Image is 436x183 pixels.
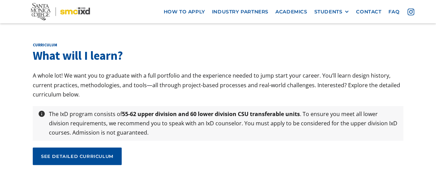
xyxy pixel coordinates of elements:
[31,3,90,21] img: Santa Monica College - SMC IxD logo
[41,153,113,159] div: see detailed curriculum
[385,5,403,18] a: faq
[160,5,208,18] a: how to apply
[122,110,300,118] strong: 55-62 upper division and 60 lower division CSU transferable units
[45,110,402,138] p: The IxD program consists of . To ensure you meet all lower division requirements, we recommend yo...
[314,9,349,14] div: STUDENTS
[33,42,403,48] h2: curriculum
[33,71,403,99] p: A whole lot! We want you to graduate with a full portfolio and the experience needed to jump star...
[33,148,122,165] a: see detailed curriculum
[314,9,342,14] div: STUDENTS
[353,5,385,18] a: contact
[272,5,311,18] a: Academics
[33,47,403,64] h3: What will I learn?
[407,8,414,15] img: icon - instagram
[209,5,272,18] a: industry partners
